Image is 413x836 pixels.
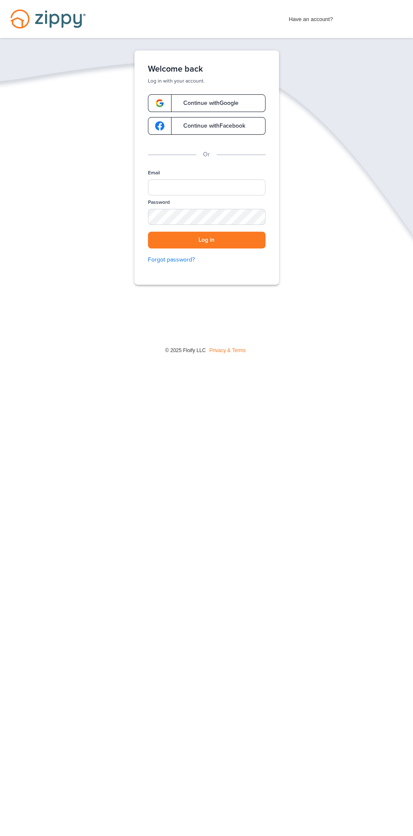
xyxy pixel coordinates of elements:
[148,117,265,135] a: google-logoContinue withFacebook
[148,179,265,195] input: Email
[148,94,265,112] a: google-logoContinue withGoogle
[155,99,164,108] img: google-logo
[203,150,210,159] p: Or
[155,121,164,131] img: google-logo
[175,123,245,129] span: Continue with Facebook
[148,77,265,84] p: Log in with your account.
[209,347,246,353] a: Privacy & Terms
[289,11,333,24] span: Have an account?
[165,347,206,353] span: © 2025 Floify LLC
[148,199,170,206] label: Password
[148,232,265,249] button: Log in
[148,64,265,74] h1: Welcome back
[148,169,160,176] label: Email
[175,100,239,106] span: Continue with Google
[148,209,265,225] input: Password
[148,255,265,264] a: Forgot password?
